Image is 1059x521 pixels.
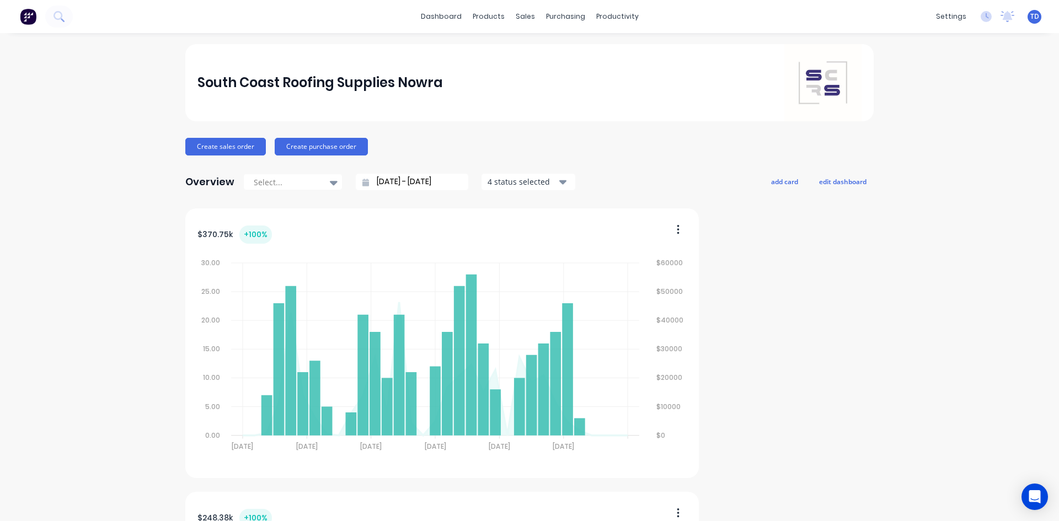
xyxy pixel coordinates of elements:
[275,138,368,155] button: Create purchase order
[510,8,541,25] div: sales
[467,8,510,25] div: products
[657,258,683,267] tspan: $60000
[541,8,591,25] div: purchasing
[201,315,220,325] tspan: 20.00
[657,373,683,383] tspan: $20000
[197,72,443,94] div: South Coast Roofing Supplies Nowra
[488,176,557,187] div: 4 status selected
[185,171,234,193] div: Overview
[657,402,681,411] tspan: $10000
[657,287,683,296] tspan: $50000
[205,402,220,411] tspan: 5.00
[201,258,220,267] tspan: 30.00
[657,431,666,440] tspan: $0
[1021,484,1048,510] div: Open Intercom Messenger
[232,442,253,451] tspan: [DATE]
[657,344,683,353] tspan: $30000
[591,8,644,25] div: productivity
[553,442,575,451] tspan: [DATE]
[296,442,318,451] tspan: [DATE]
[415,8,467,25] a: dashboard
[1030,12,1039,22] span: TD
[201,287,220,296] tspan: 25.00
[764,174,805,189] button: add card
[657,315,684,325] tspan: $40000
[489,442,510,451] tspan: [DATE]
[205,431,220,440] tspan: 0.00
[239,225,272,244] div: + 100 %
[784,44,862,121] img: South Coast Roofing Supplies Nowra
[360,442,382,451] tspan: [DATE]
[185,138,266,155] button: Create sales order
[203,344,220,353] tspan: 15.00
[812,174,874,189] button: edit dashboard
[197,225,272,244] div: $ 370.75k
[930,8,972,25] div: settings
[203,373,220,383] tspan: 10.00
[20,8,36,25] img: Factory
[425,442,446,451] tspan: [DATE]
[482,174,575,190] button: 4 status selected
